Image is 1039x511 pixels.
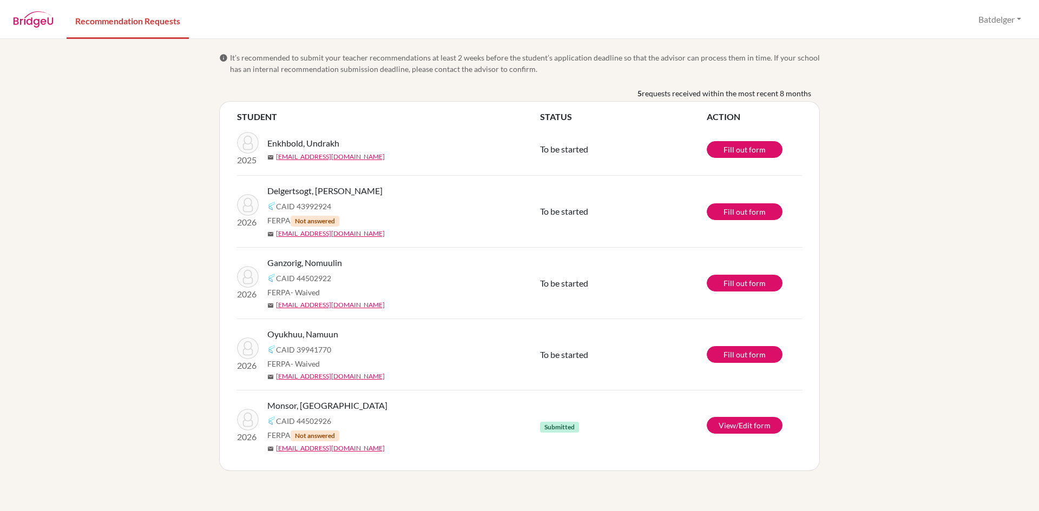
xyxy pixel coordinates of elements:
p: 2025 [237,154,259,167]
span: FERPA [267,215,339,227]
img: Common App logo [267,416,276,425]
span: FERPA [267,358,320,369]
span: To be started [540,349,588,360]
span: - Waived [291,288,320,297]
span: Not answered [291,430,339,441]
span: mail [267,231,274,237]
a: [EMAIL_ADDRESS][DOMAIN_NAME] [276,443,385,453]
a: View/Edit form [707,417,782,434]
p: 2026 [237,216,259,229]
img: Monsor, Lkhamaa [237,409,259,430]
span: Not answered [291,216,339,227]
span: Oyukhuu, Namuun [267,328,338,341]
span: It’s recommended to submit your teacher recommendations at least 2 weeks before the student’s app... [230,52,820,75]
a: [EMAIL_ADDRESS][DOMAIN_NAME] [276,371,385,381]
span: Enkhbold, Undrakh [267,137,339,150]
span: mail [267,302,274,309]
span: info [219,54,228,62]
p: 2026 [237,288,259,301]
span: Delgertsogt, [PERSON_NAME] [267,184,383,197]
span: CAID 44502926 [276,415,331,427]
a: Fill out form [707,346,782,363]
a: [EMAIL_ADDRESS][DOMAIN_NAME] [276,300,385,310]
a: Fill out form [707,141,782,158]
span: Submitted [540,422,579,433]
span: mail [267,446,274,452]
b: 5 [637,88,642,99]
a: [EMAIL_ADDRESS][DOMAIN_NAME] [276,152,385,162]
span: requests received within the most recent 8 months [642,88,811,99]
span: mail [267,154,274,161]
span: - Waived [291,359,320,368]
a: Fill out form [707,203,782,220]
a: [EMAIL_ADDRESS][DOMAIN_NAME] [276,229,385,238]
img: BridgeU logo [13,11,54,28]
span: CAID 39941770 [276,344,331,355]
span: FERPA [267,287,320,298]
th: STATUS [540,110,707,123]
p: 2026 [237,430,259,443]
img: Common App logo [267,202,276,210]
img: Common App logo [267,345,276,354]
span: To be started [540,206,588,216]
span: FERPA [267,429,339,441]
span: Monsor, [GEOGRAPHIC_DATA] [267,399,387,412]
span: CAID 44502922 [276,273,331,284]
p: 2026 [237,359,259,372]
img: Delgertsogt, Enkh-Erdene [237,194,259,216]
img: Oyukhuu, Namuun [237,337,259,359]
img: Enkhbold, Undrakh [237,132,259,154]
span: mail [267,374,274,380]
th: ACTION [707,110,802,123]
a: Fill out form [707,275,782,291]
th: STUDENT [237,110,540,123]
span: Ganzorig, Nomuulin [267,256,342,269]
img: Ganzorig, Nomuulin [237,266,259,288]
span: To be started [540,278,588,288]
span: To be started [540,144,588,154]
span: CAID 43992924 [276,201,331,212]
button: Batdelger [974,9,1026,30]
img: Common App logo [267,274,276,282]
a: Recommendation Requests [67,2,189,39]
